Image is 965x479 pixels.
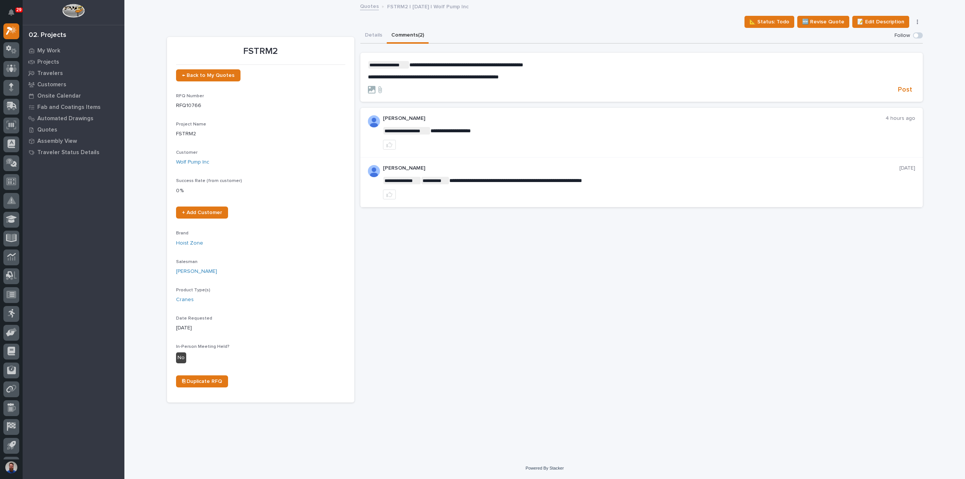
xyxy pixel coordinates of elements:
div: Notifications29 [9,9,19,21]
button: users-avatar [3,459,19,475]
p: Projects [37,59,59,66]
a: Hoist Zone [176,239,203,247]
span: Brand [176,231,188,236]
a: Cranes [176,296,194,304]
p: 0 % [176,187,345,195]
p: FSTRM2 | [DATE] | Wolf Pump Inc [387,2,469,10]
a: Automated Drawings [23,113,124,124]
p: Travelers [37,70,63,77]
p: Traveler Status Details [37,149,100,156]
span: 🆕 Revise Quote [802,17,844,26]
p: [PERSON_NAME] [383,165,899,171]
div: 02. Projects [29,31,66,40]
a: Onsite Calendar [23,90,124,101]
a: Fab and Coatings Items [23,101,124,113]
a: + Add Customer [176,207,228,219]
p: FSTRM2 [176,130,345,138]
span: Customer [176,150,198,155]
button: Post [895,86,915,94]
p: Assembly View [37,138,77,145]
a: Powered By Stacker [525,466,564,470]
img: Workspace Logo [62,4,84,18]
a: [PERSON_NAME] [176,268,217,275]
span: Salesman [176,260,198,264]
span: 📝 Edit Description [857,17,904,26]
a: Quotes [360,2,379,10]
button: Details [360,28,387,44]
span: Date Requested [176,316,212,321]
p: Automated Drawings [37,115,93,122]
p: RFQ10766 [176,102,345,110]
a: Traveler Status Details [23,147,124,158]
span: 📐 Status: Todo [749,17,789,26]
a: My Work [23,45,124,56]
button: like this post [383,140,396,150]
div: No [176,352,186,363]
p: My Work [37,47,60,54]
a: ⎘ Duplicate RFQ [176,375,228,387]
span: ⎘ Duplicate RFQ [182,379,222,384]
p: FSTRM2 [176,46,345,57]
span: Product Type(s) [176,288,210,292]
a: Assembly View [23,135,124,147]
a: Wolf Pump Inc [176,158,209,166]
button: 🆕 Revise Quote [797,16,849,28]
button: like this post [383,190,396,199]
button: 📐 Status: Todo [744,16,794,28]
a: Customers [23,79,124,90]
p: Quotes [37,127,57,133]
button: 📝 Edit Description [852,16,909,28]
p: [PERSON_NAME] [383,115,885,122]
span: Project Name [176,122,206,127]
p: [DATE] [176,324,345,332]
span: + Add Customer [182,210,222,215]
a: Quotes [23,124,124,135]
p: Onsite Calendar [37,93,81,99]
img: ALV-UjVK11pvv0JrxM8bNkTQWfv4xnZ85s03ZHtFT3xxB8qVTUjtPHO-DWWZTEdA35mZI6sUjE79Qfstu9ANu_EFnWHbkWd3s... [368,165,380,177]
img: ALV-UjVK11pvv0JrxM8bNkTQWfv4xnZ85s03ZHtFT3xxB8qVTUjtPHO-DWWZTEdA35mZI6sUjE79Qfstu9ANu_EFnWHbkWd3s... [368,115,380,127]
p: Follow [895,32,910,39]
span: Success Rate (from customer) [176,179,242,183]
p: Customers [37,81,66,88]
p: Fab and Coatings Items [37,104,101,111]
p: 29 [17,7,21,12]
a: Projects [23,56,124,67]
button: Comments (2) [387,28,429,44]
a: Travelers [23,67,124,79]
span: ← Back to My Quotes [182,73,234,78]
p: [DATE] [899,165,915,171]
p: 4 hours ago [885,115,915,122]
span: RFQ Number [176,94,204,98]
a: ← Back to My Quotes [176,69,240,81]
button: Notifications [3,5,19,20]
span: In-Person Meeting Held? [176,344,230,349]
span: Post [898,86,912,94]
